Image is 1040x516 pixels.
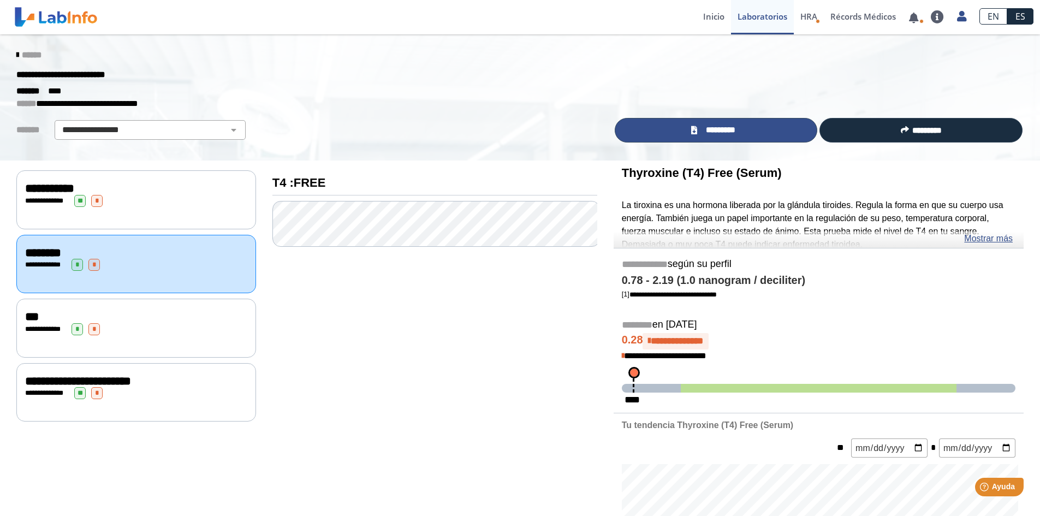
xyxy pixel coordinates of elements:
[979,8,1007,25] a: EN
[622,274,1015,287] h4: 0.78 - 2.19 (1.0 nanogram / deciliter)
[622,290,717,298] a: [1]
[851,438,928,458] input: mm/dd/yyyy
[939,438,1015,458] input: mm/dd/yyyy
[622,333,1015,349] h4: 0.28
[272,176,326,189] b: T4 :FREE
[622,258,1015,271] h5: según su perfil
[622,420,793,430] b: Tu tendencia Thyroxine (T4) Free (Serum)
[943,473,1028,504] iframe: Help widget launcher
[800,11,817,22] span: HRA
[964,232,1013,245] a: Mostrar más
[622,319,1015,331] h5: en [DATE]
[622,199,1015,251] p: La tiroxina es una hormona liberada por la glándula tiroides. Regula la forma en que su cuerpo us...
[1007,8,1033,25] a: ES
[622,166,782,180] b: Thyroxine (T4) Free (Serum)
